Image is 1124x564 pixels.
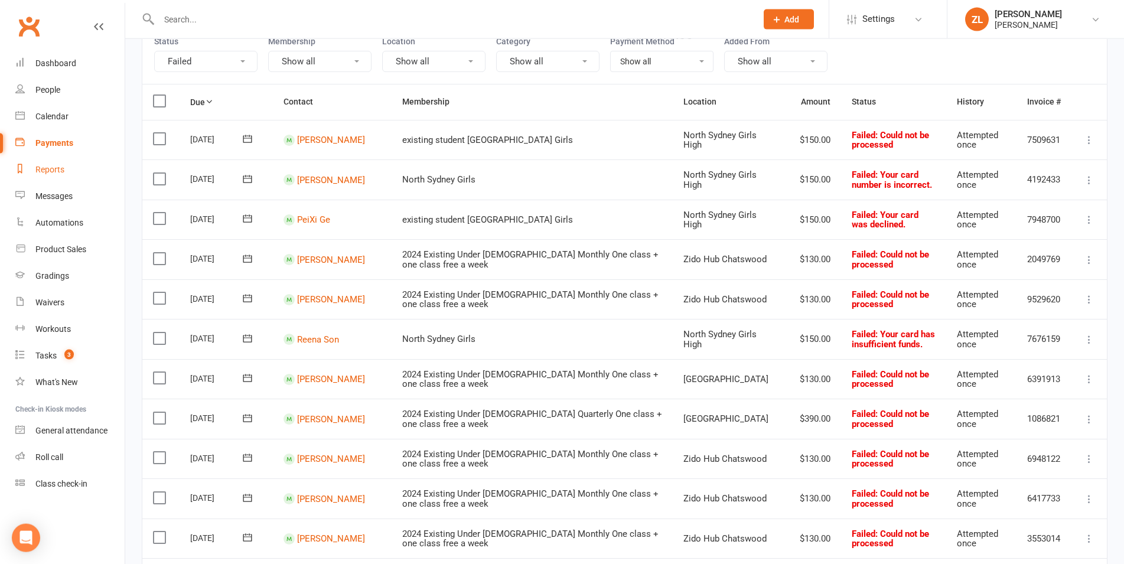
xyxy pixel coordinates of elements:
label: Location [382,37,486,46]
div: People [35,85,60,94]
div: [DATE] [190,210,245,228]
td: 6948122 [1017,439,1071,479]
a: [PERSON_NAME] [297,493,365,504]
a: [PERSON_NAME] [297,174,365,185]
span: Failed [852,289,929,310]
div: [DATE] [190,488,245,507]
span: : Could not be processed [852,449,929,470]
td: $130.00 [783,519,841,559]
span: 2024 Existing Under [DEMOGRAPHIC_DATA] Monthly One class + one class free a week [402,449,659,470]
div: [DATE] [190,409,245,427]
span: : Could not be processed [852,488,929,509]
span: 2024 Existing Under [DEMOGRAPHIC_DATA] Quarterly One class + one class free a week [402,409,662,429]
td: 9529620 [1017,279,1071,320]
span: 2024 Existing Under [DEMOGRAPHIC_DATA] Monthly One class + one class free a week [402,529,659,549]
span: 2024 Existing Under [DEMOGRAPHIC_DATA] Monthly One class + one class free a week [402,249,659,270]
a: People [15,77,125,103]
div: [DATE] [190,249,245,268]
div: [DATE] [190,329,245,347]
div: [DATE] [190,369,245,387]
td: [GEOGRAPHIC_DATA] [673,399,782,439]
div: Product Sales [35,244,86,254]
button: Failed [154,51,258,72]
td: [GEOGRAPHIC_DATA] [673,359,782,399]
span: Failed [852,169,932,190]
td: North Sydney Girls High [673,159,782,200]
div: Tasks [35,351,57,360]
td: $130.00 [783,359,841,399]
span: : Could not be processed [852,529,929,549]
a: [PERSON_NAME] [297,254,365,265]
span: Attempted once [957,210,998,230]
label: Added From [724,37,827,46]
th: Membership [392,84,673,119]
span: : Your card has insufficient funds. [852,329,935,350]
span: : Could not be processed [852,409,929,429]
a: Gradings [15,263,125,289]
a: Calendar [15,103,125,130]
div: [DATE] [190,449,245,467]
a: Product Sales [15,236,125,263]
td: 7948700 [1017,200,1071,240]
td: 7509631 [1017,120,1071,160]
a: What's New [15,369,125,396]
label: Category [496,37,600,46]
td: 2049769 [1017,239,1071,279]
td: 1086821 [1017,399,1071,439]
a: Payments [15,130,125,157]
span: Attempted once [957,449,998,470]
td: Zido Hub Chatswood [673,239,782,279]
span: Add [784,15,799,24]
a: Clubworx [14,12,44,41]
span: Failed [852,409,929,429]
span: Failed [852,529,929,549]
span: : Could not be processed [852,249,929,270]
span: Attempted once [957,249,998,270]
th: Contact [273,84,392,119]
div: Messages [35,191,73,201]
span: 3 [64,350,74,360]
a: [PERSON_NAME] [297,135,365,145]
span: Attempted once [957,529,998,549]
a: Automations [15,210,125,236]
div: Dashboard [35,58,76,68]
td: Zido Hub Chatswood [673,519,782,559]
td: $130.00 [783,439,841,479]
a: [PERSON_NAME] [297,294,365,305]
a: PeiXi Ge [297,214,330,225]
a: Dashboard [15,50,125,77]
div: [PERSON_NAME] [995,9,1062,19]
div: ZL [965,8,989,31]
a: Reports [15,157,125,183]
div: What's New [35,377,78,387]
th: Amount [783,84,841,119]
th: Invoice # [1017,84,1071,119]
span: : Could not be processed [852,289,929,310]
td: $150.00 [783,319,841,359]
div: Roll call [35,452,63,462]
span: Failed [852,249,929,270]
div: Automations [35,218,83,227]
a: Reena Son [297,334,339,344]
div: General attendance [35,426,107,435]
td: $150.00 [783,200,841,240]
td: $150.00 [783,159,841,200]
span: North Sydney Girls [402,174,475,185]
div: Class check-in [35,479,87,488]
th: Location [673,84,782,119]
span: Attempted once [957,409,998,429]
span: : Your card number is incorrect. [852,169,932,190]
td: Zido Hub Chatswood [673,439,782,479]
div: Reports [35,165,64,174]
td: $130.00 [783,478,841,519]
input: Search... [155,11,748,28]
span: 2024 Existing Under [DEMOGRAPHIC_DATA] Monthly One class + one class free a week [402,289,659,310]
td: 7676159 [1017,319,1071,359]
span: Failed [852,210,918,230]
span: Failed [852,369,929,390]
td: 3553014 [1017,519,1071,559]
td: 4192433 [1017,159,1071,200]
th: History [946,84,1017,119]
div: Payments [35,138,73,148]
div: Calendar [35,112,69,121]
